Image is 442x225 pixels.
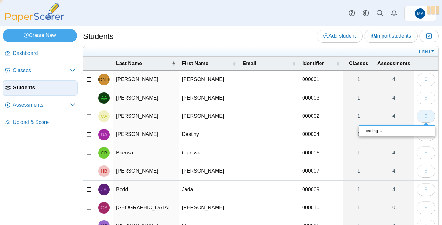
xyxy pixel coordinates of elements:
a: 1 [343,199,374,217]
a: 4 [374,89,414,107]
a: 4 [374,181,414,199]
a: 1 [343,144,374,162]
span: First Name [182,60,231,67]
span: Assessments [377,60,410,67]
td: [PERSON_NAME] [113,125,179,144]
a: Upload & Score [3,115,78,130]
td: [PERSON_NAME] [113,162,179,180]
a: 1 [343,107,374,125]
td: [PERSON_NAME] [179,199,240,217]
a: 4 [374,144,414,162]
td: [GEOGRAPHIC_DATA] [113,199,179,217]
span: Email [243,60,291,67]
span: Destiny Arizaga [101,132,107,137]
span: Identifier [302,60,335,67]
td: Clarisse [179,144,240,162]
span: Gabrielle Boston [101,206,107,210]
a: Alerts [387,6,401,20]
td: [PERSON_NAME] [113,71,179,89]
a: 4 [374,71,414,88]
span: Hannah Beekman [101,169,107,173]
td: 000006 [299,144,343,162]
td: 000001 [299,71,343,89]
a: Classes [3,63,78,79]
td: [PERSON_NAME] [179,107,240,125]
td: 000003 [299,89,343,107]
a: 1 [343,181,374,199]
span: Last Name [116,60,170,67]
a: Create New [3,29,77,42]
a: 4 [374,107,414,125]
td: [PERSON_NAME] [179,71,240,89]
h1: Students [83,31,114,42]
span: Marymount Admissions [417,11,424,16]
span: Jada Bodd [101,187,107,192]
span: Identifier : Activate to sort [336,60,340,67]
td: 000004 [299,125,343,144]
span: Add student [323,33,356,39]
a: Dashboard [3,46,78,61]
td: [PERSON_NAME] [113,89,179,107]
td: Bacosa [113,144,179,162]
td: [PERSON_NAME] [113,107,179,125]
a: Assessments [3,98,78,113]
span: Adriana Allen [101,96,107,100]
span: Assessments [13,101,70,109]
a: Import students [364,30,418,42]
a: 1 [343,125,374,143]
a: 1 [343,71,374,88]
span: Students [13,84,75,91]
td: Destiny [179,125,240,144]
a: 1 [343,89,374,107]
span: Marymount Admissions [415,8,425,19]
span: Import students [371,33,411,39]
td: 000002 [299,107,343,125]
div: Loading… [359,126,435,136]
span: Classes [13,67,70,74]
a: 4 [374,162,414,180]
a: PaperScorer [3,18,67,23]
a: 0 [374,199,414,217]
td: 000010 [299,199,343,217]
span: Dashboard [13,50,75,57]
td: 000009 [299,181,343,199]
td: Jada [179,181,240,199]
a: Students [3,80,78,96]
span: Caroline Allen [101,114,107,118]
span: Classes [346,60,371,67]
a: Add student [317,30,362,42]
td: [PERSON_NAME] [179,89,240,107]
span: First Name : Activate to sort [233,60,236,67]
td: 000007 [299,162,343,180]
a: Marymount Admissions [404,6,436,21]
span: Upload & Score [13,119,75,126]
img: PaperScorer [3,3,67,22]
span: Clarisse Bacosa [101,151,107,155]
span: Email : Activate to sort [292,60,296,67]
td: Bodd [113,181,179,199]
a: 1 [343,162,374,180]
a: Filters [417,48,437,55]
span: Jocelyn Alejandrez [85,77,122,82]
span: Last Name : Activate to invert sorting [172,60,176,67]
td: [PERSON_NAME] [179,162,240,180]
